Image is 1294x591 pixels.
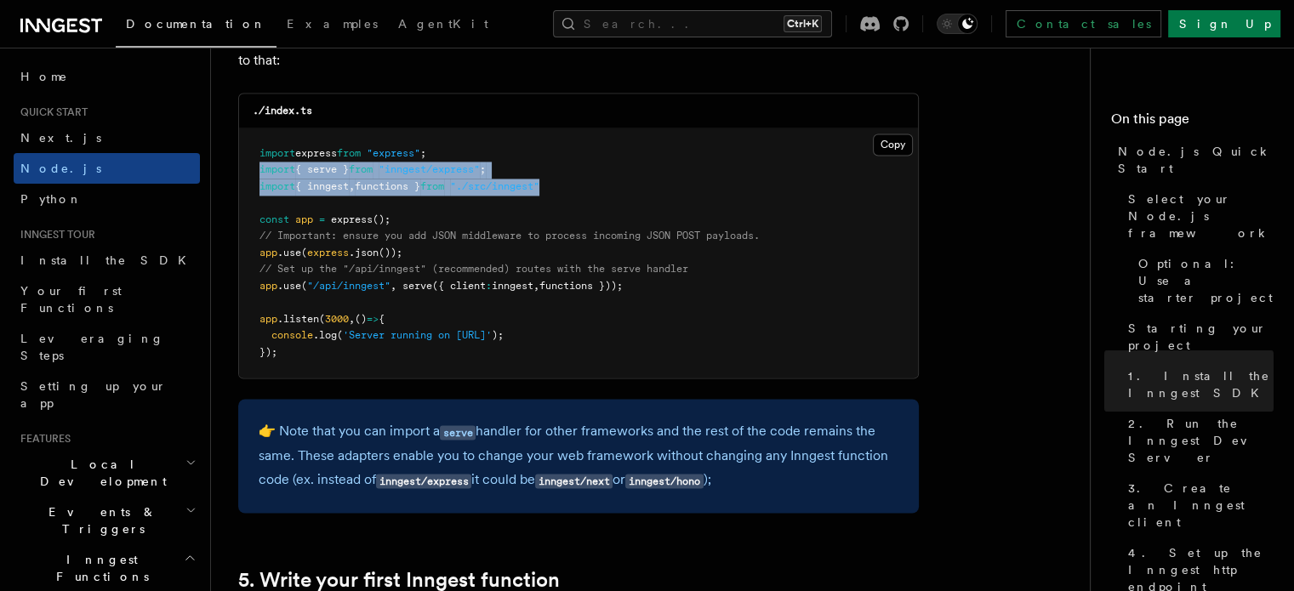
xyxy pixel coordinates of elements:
[313,329,337,341] span: .log
[539,280,623,292] span: functions }));
[20,253,197,267] span: Install the SDK
[367,147,420,159] span: "express"
[625,474,703,488] code: inngest/hono
[253,105,312,116] code: ./index.ts
[295,213,313,225] span: app
[14,497,200,544] button: Events & Triggers
[319,213,325,225] span: =
[343,329,492,341] span: 'Server running on [URL]'
[287,17,378,31] span: Examples
[295,163,349,175] span: { serve }
[1111,136,1274,184] a: Node.js Quick Start
[20,284,122,315] span: Your first Functions
[355,180,420,192] span: functions }
[1121,361,1274,408] a: 1. Install the Inngest SDK
[14,503,185,537] span: Events & Triggers
[14,551,184,585] span: Inngest Functions
[14,153,200,184] a: Node.js
[1118,143,1274,177] span: Node.js Quick Start
[271,329,313,341] span: console
[126,17,266,31] span: Documentation
[276,5,388,46] a: Examples
[480,163,486,175] span: ;
[14,105,88,119] span: Quick start
[1128,480,1274,531] span: 3. Create an Inngest client
[20,192,83,206] span: Python
[349,163,373,175] span: from
[1121,184,1274,248] a: Select your Node.js framework
[420,180,444,192] span: from
[331,213,373,225] span: express
[1111,109,1274,136] h4: On this page
[20,162,101,175] span: Node.js
[277,247,301,259] span: .use
[1128,320,1274,354] span: Starting your project
[1006,10,1161,37] a: Contact sales
[238,567,560,591] a: 5. Write your first Inngest function
[325,313,349,325] span: 3000
[14,184,200,214] a: Python
[937,14,978,34] button: Toggle dark mode
[379,163,480,175] span: "inngest/express"
[14,228,95,242] span: Inngest tour
[398,17,488,31] span: AgentKit
[349,313,355,325] span: ,
[1121,408,1274,473] a: 2. Run the Inngest Dev Server
[14,276,200,323] a: Your first Functions
[420,147,426,159] span: ;
[349,180,355,192] span: ,
[784,15,822,32] kbd: Ctrl+K
[450,180,539,192] span: "./src/inngest"
[295,180,349,192] span: { inngest
[355,313,367,325] span: ()
[259,419,898,492] p: 👉 Note that you can import a handler for other frameworks and the rest of the code remains the sa...
[440,425,476,440] code: serve
[535,474,613,488] code: inngest/next
[1132,248,1274,313] a: Optional: Use a starter project
[14,432,71,446] span: Features
[388,5,499,46] a: AgentKit
[533,280,539,292] span: ,
[307,247,349,259] span: express
[373,213,390,225] span: ();
[307,280,390,292] span: "/api/inngest"
[1128,415,1274,466] span: 2. Run the Inngest Dev Server
[1121,473,1274,537] a: 3. Create an Inngest client
[14,449,200,497] button: Local Development
[379,313,385,325] span: {
[349,247,379,259] span: .json
[259,280,277,292] span: app
[259,163,295,175] span: import
[337,147,361,159] span: from
[277,280,301,292] span: .use
[259,147,295,159] span: import
[259,263,688,275] span: // Set up the "/api/inngest" (recommended) routes with the serve handler
[20,332,164,362] span: Leveraging Steps
[14,371,200,418] a: Setting up your app
[873,134,913,156] button: Copy
[14,245,200,276] a: Install the SDK
[1121,313,1274,361] a: Starting your project
[259,346,277,358] span: });
[14,122,200,153] a: Next.js
[379,247,402,259] span: ());
[14,456,185,490] span: Local Development
[20,68,68,85] span: Home
[20,379,167,410] span: Setting up your app
[301,247,307,259] span: (
[492,329,504,341] span: );
[367,313,379,325] span: =>
[259,313,277,325] span: app
[14,323,200,371] a: Leveraging Steps
[295,147,337,159] span: express
[1168,10,1280,37] a: Sign Up
[301,280,307,292] span: (
[259,213,289,225] span: const
[1128,367,1274,401] span: 1. Install the Inngest SDK
[277,313,319,325] span: .listen
[486,280,492,292] span: :
[492,280,533,292] span: inngest
[553,10,832,37] button: Search...Ctrl+K
[1138,255,1274,306] span: Optional: Use a starter project
[14,61,200,92] a: Home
